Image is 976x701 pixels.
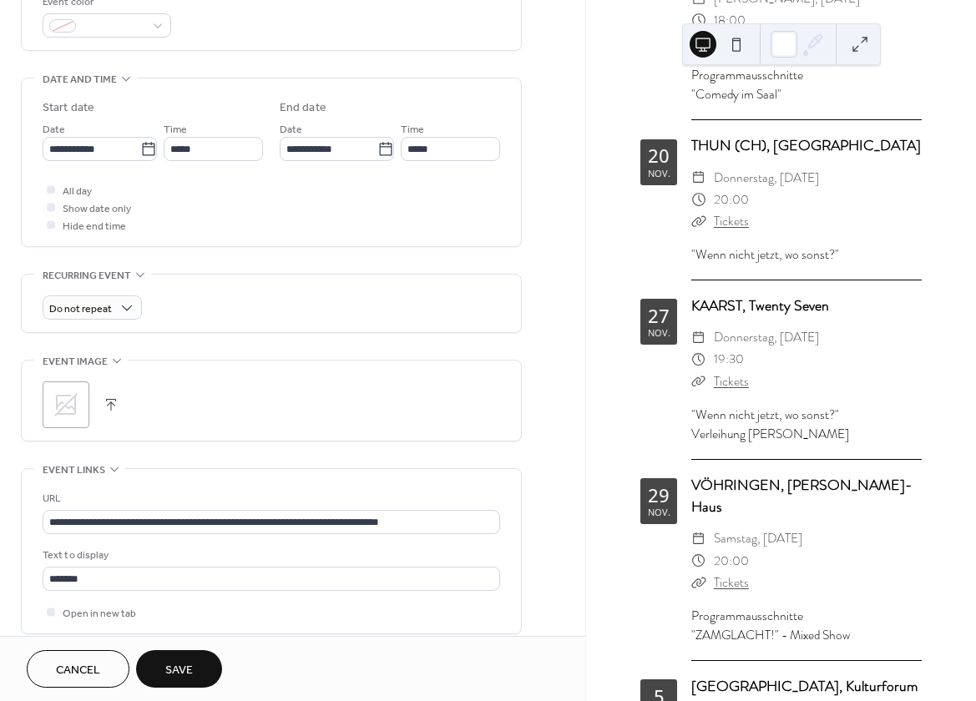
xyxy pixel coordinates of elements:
a: Tickets [714,573,749,592]
a: KAARST, Twenty Seven [691,295,829,316]
span: Save [165,662,193,679]
div: URL [43,490,497,507]
button: Cancel [27,650,129,688]
span: Time [164,121,187,139]
span: Hide end time [63,218,126,235]
span: 18:00 [714,9,746,31]
a: Tickets [714,212,749,230]
span: Do not repeat [49,300,112,319]
div: ​ [691,189,706,210]
span: Donnerstag, [DATE] [714,326,819,348]
a: Tickets [714,372,749,391]
span: Date [280,121,302,139]
div: Programmausschnitte "ZAMGLACHT!" - Mixed Show [691,607,922,645]
div: ​ [691,572,706,593]
div: 27 [648,306,670,325]
a: [GEOGRAPHIC_DATA], Kulturforum [691,676,918,697]
div: ; [43,381,89,428]
div: Start date [43,99,94,117]
button: Save [136,650,222,688]
span: Event image [43,353,108,371]
div: ​ [691,9,706,31]
div: ​ [691,167,706,189]
div: Text to display [43,547,497,564]
div: End date [280,99,326,117]
span: Donnerstag, [DATE] [714,167,819,189]
span: 20:00 [714,189,749,210]
div: ​ [691,326,706,348]
div: Nov. [648,507,670,517]
div: ​ [691,550,706,572]
span: Cancel [56,662,100,679]
span: 20:00 [714,550,749,572]
span: Date [43,121,65,139]
div: 29 [648,486,670,504]
div: "Wenn nicht jetzt, wo sonst?" Verleihung [PERSON_NAME] [691,406,922,444]
div: Nov. [648,169,670,178]
span: Open in new tab [63,605,136,623]
div: 20 [648,146,670,164]
span: Date and time [43,71,117,88]
span: Recurring event [43,267,131,285]
a: VÖHRINGEN, [PERSON_NAME]-Haus [691,475,912,517]
span: Samstag, [DATE] [714,527,802,549]
span: Event links [43,461,105,479]
div: ​ [691,348,706,370]
div: Nov. [648,328,670,337]
a: THUN (CH), [GEOGRAPHIC_DATA] [691,135,921,156]
span: Time [401,121,424,139]
div: ​ [691,527,706,549]
span: 19:30 [714,348,744,370]
div: Programmausschnitte "Comedy im Saal" [691,66,922,104]
span: Show date only [63,200,131,218]
span: All day [63,183,92,200]
div: "Wenn nicht jetzt, wo sonst?" [691,245,922,265]
div: ​ [691,210,706,232]
div: ​ [691,371,706,392]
